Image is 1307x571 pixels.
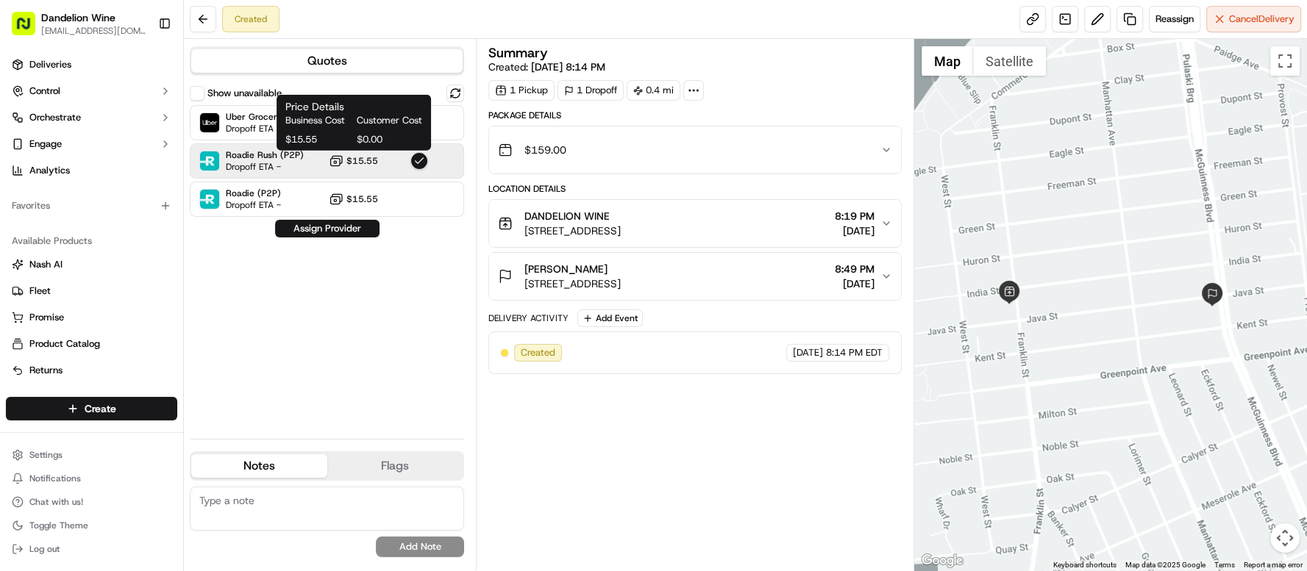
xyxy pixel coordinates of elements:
button: [PERSON_NAME][STREET_ADDRESS]8:49 PM[DATE] [489,253,901,300]
div: Favorites [6,194,177,218]
span: Business Cost [285,114,351,127]
span: Knowledge Base [29,328,113,342]
span: Product Catalog [29,337,100,351]
button: Settings [6,445,177,465]
span: Notifications [29,473,81,484]
span: Wisdom [PERSON_NAME] [46,267,157,279]
a: 📗Knowledge Base [9,322,118,348]
button: Reassign [1149,6,1200,32]
img: Wisdom Oko [15,213,38,242]
h3: Summary [488,46,548,60]
div: Delivery Activity [488,312,569,324]
span: 8:14 PM EDT [826,346,883,359]
button: Fleet [6,279,177,303]
span: Control [29,85,60,98]
img: Uber Grocery [200,113,219,132]
button: Engage [6,132,177,156]
img: 1736555255976-a54dd68f-1ca7-489b-9aae-adbdc363a1c4 [29,228,41,240]
a: Fleet [12,284,171,298]
img: Wisdom Oko [15,253,38,281]
button: Create [6,397,177,420]
div: Past conversations [15,190,99,202]
span: Toggle Theme [29,520,88,531]
span: Log out [29,543,60,555]
button: Assign Provider [275,220,380,237]
button: Dandelion Wine [41,10,115,25]
button: Orchestrate [6,106,177,129]
span: [DATE] [168,227,198,239]
span: Reassign [1155,12,1194,26]
button: Notes [191,454,327,478]
span: [DATE] 8:14 PM [531,60,605,73]
span: Customer Cost [357,114,422,127]
span: Settings [29,449,63,461]
span: • [160,227,165,239]
button: Quotes [191,49,463,73]
button: Show street map [922,46,973,76]
div: We're available if you need us! [66,154,202,166]
button: Toggle fullscreen view [1270,46,1300,76]
span: Orchestrate [29,111,81,124]
span: [DATE] [835,276,875,291]
span: [DATE] [793,346,823,359]
div: 1 Pickup [488,80,555,101]
button: Returns [6,359,177,382]
button: Map camera controls [1270,523,1300,553]
button: Log out [6,539,177,559]
span: Dropoff ETA - [226,199,281,211]
span: 8:49 PM [835,262,875,276]
span: [EMAIL_ADDRESS][DOMAIN_NAME] [41,25,146,37]
span: Roadie Rush (P2P) [226,149,304,161]
span: Map data ©2025 Google [1125,561,1205,569]
img: Roadie Rush (P2P) [200,151,219,170]
img: 1736555255976-a54dd68f-1ca7-489b-9aae-adbdc363a1c4 [29,267,41,279]
a: 💻API Documentation [118,322,242,348]
span: Promise [29,311,64,324]
label: Show unavailable [207,87,282,100]
button: Promise [6,306,177,329]
span: Cancel Delivery [1229,12,1294,26]
div: 1 Dropoff [558,80,624,101]
button: Show satellite imagery [973,46,1046,76]
span: API Documentation [139,328,236,342]
div: 📗 [15,329,26,341]
a: Powered byPylon [104,363,178,375]
button: Product Catalog [6,332,177,356]
button: Dandelion Wine[EMAIL_ADDRESS][DOMAIN_NAME] [6,6,152,41]
div: Package Details [488,109,902,121]
input: Got a question? Start typing here... [38,94,265,109]
a: Analytics [6,159,177,182]
button: See all [228,187,268,205]
span: Created: [488,60,605,74]
span: Analytics [29,164,70,177]
div: 0.4 mi [627,80,680,101]
img: Nash [15,14,44,43]
a: Terms (opens in new tab) [1214,561,1235,569]
span: Create [85,401,116,416]
button: Control [6,79,177,103]
div: Location Details [488,183,902,195]
span: Dropoff ETA - [226,161,304,173]
span: Chat with us! [29,496,83,508]
span: $15.55 [285,133,351,146]
a: Promise [12,311,171,324]
button: $15.55 [329,154,378,168]
a: Open this area in Google Maps (opens a new window) [918,551,966,570]
a: Returns [12,364,171,377]
span: Wisdom [PERSON_NAME] [46,227,157,239]
span: Pylon [146,364,178,375]
div: 💻 [124,329,136,341]
button: Chat with us! [6,492,177,512]
span: $159.00 [524,143,566,157]
span: DANDELION WINE [524,209,610,223]
span: [STREET_ADDRESS] [524,223,621,238]
button: Nash AI [6,253,177,276]
span: [DATE] [835,223,875,238]
button: Toggle Theme [6,515,177,536]
button: $159.00 [489,126,901,173]
button: Keyboard shortcuts [1053,560,1117,570]
button: DANDELION WINE[STREET_ADDRESS]8:19 PM[DATE] [489,200,901,247]
div: Start new chat [66,140,241,154]
button: $15.55 [329,192,378,207]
